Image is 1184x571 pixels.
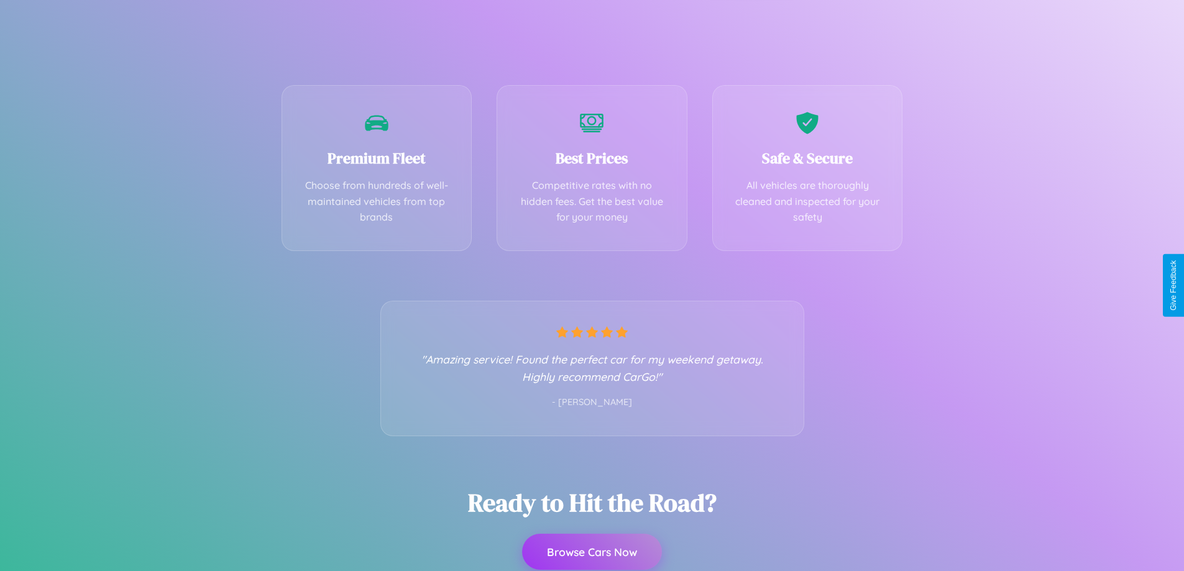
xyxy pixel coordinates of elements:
div: Give Feedback [1169,260,1178,311]
p: Competitive rates with no hidden fees. Get the best value for your money [516,178,668,226]
h3: Safe & Secure [732,148,884,168]
h2: Ready to Hit the Road? [468,486,717,519]
p: Choose from hundreds of well-maintained vehicles from top brands [301,178,453,226]
button: Browse Cars Now [522,534,662,570]
h3: Premium Fleet [301,148,453,168]
h3: Best Prices [516,148,668,168]
p: All vehicles are thoroughly cleaned and inspected for your safety [732,178,884,226]
p: - [PERSON_NAME] [406,395,779,411]
p: "Amazing service! Found the perfect car for my weekend getaway. Highly recommend CarGo!" [406,350,779,385]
